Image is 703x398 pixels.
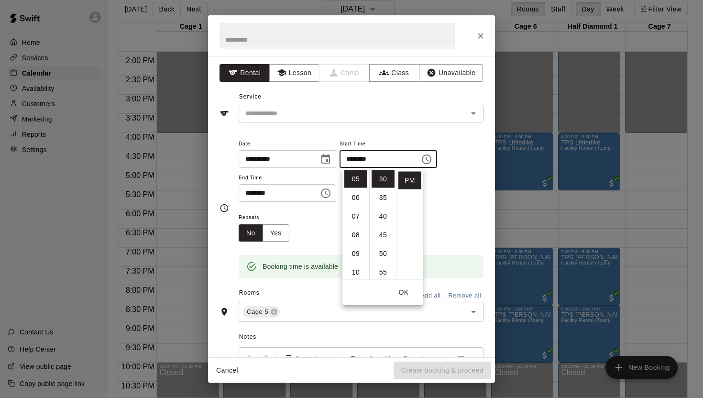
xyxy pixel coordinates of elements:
button: Unavailable [419,64,483,82]
svg: Service [220,109,229,118]
button: Cancel [212,362,242,379]
button: Insert Link [431,350,448,367]
span: Notes [239,330,483,345]
button: No [239,224,263,242]
li: 50 minutes [372,245,395,263]
span: Normal [296,354,330,363]
button: Open [467,107,480,120]
button: OK [388,284,419,301]
button: Undo [241,350,257,367]
button: Format Italics [362,350,379,367]
li: 30 minutes [372,170,395,188]
span: Cage 5 [243,307,272,317]
button: Left Align [453,350,469,367]
li: 6 hours [344,189,367,207]
span: End Time [239,172,336,185]
li: 5 hours [344,170,367,188]
li: 35 minutes [372,189,395,207]
li: PM [398,172,421,189]
button: Remove all [446,288,483,303]
button: Choose time, selected time is 6:15 PM [316,184,335,203]
li: 8 hours [344,226,367,244]
span: Camps can only be created in the Services page [319,64,370,82]
button: Format Bold [345,350,362,367]
div: outlined button group [239,224,289,242]
svg: Timing [220,203,229,213]
li: 9 hours [344,245,367,263]
button: Lesson [269,64,319,82]
button: Choose time, selected time is 5:30 PM [417,150,436,169]
li: 45 minutes [372,226,395,244]
svg: Rooms [220,307,229,317]
div: Booking time is available [263,258,338,275]
span: Date [239,138,336,151]
button: Rental [220,64,270,82]
button: Format Strikethrough [397,350,413,367]
li: 40 minutes [372,208,395,225]
span: Repeats [239,211,297,224]
button: Add all [415,288,446,303]
button: Close [472,27,489,44]
li: 10 hours [344,264,367,281]
span: Start Time [340,138,437,151]
ul: Select minutes [369,168,396,279]
span: Rooms [239,289,260,296]
button: Redo [258,350,275,367]
button: Format Underline [380,350,396,367]
ul: Select hours [342,168,369,279]
button: Choose date, selected date is Aug 12, 2025 [316,150,335,169]
button: Yes [263,224,289,242]
span: Service [239,93,262,100]
button: Open [467,305,480,319]
div: Cage 5 [243,306,280,318]
li: 7 hours [344,208,367,225]
button: Formatting Options [279,350,341,367]
li: 55 minutes [372,264,395,281]
ul: Select meridiem [396,168,423,279]
button: Insert Code [414,350,430,367]
button: Class [369,64,419,82]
